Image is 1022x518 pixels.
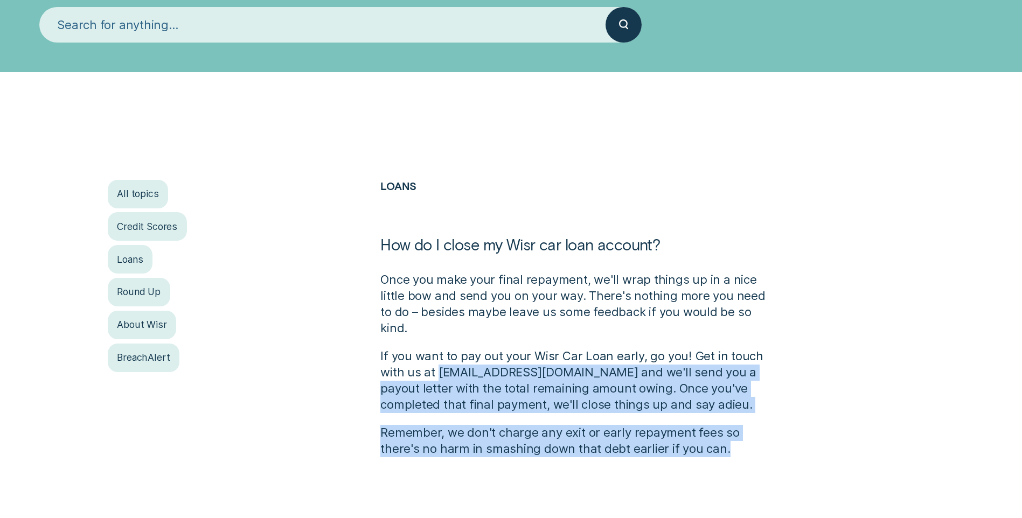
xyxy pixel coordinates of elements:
[108,278,170,306] a: Round Up
[39,7,606,43] input: Search for anything...
[108,180,169,208] a: All topics
[380,180,778,235] h2: Loans
[108,212,187,241] a: Credit Scores
[606,7,641,43] button: Submit your search query.
[380,425,778,457] p: Remember, we don't charge any exit or early repayment fees so there's no harm in smashing down th...
[380,348,778,413] p: If you want to pay out your Wisr Car Loan early, go you! Get in touch with us at [EMAIL_ADDRESS][...
[380,272,778,337] p: Once you make your final repayment, we'll wrap things up in a nice little bow and send you on you...
[108,311,177,339] a: About Wisr
[380,179,416,192] a: Loans
[108,344,179,372] a: BreachAlert
[380,235,778,272] h1: How do I close my Wisr car loan account?
[108,245,153,274] a: Loans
